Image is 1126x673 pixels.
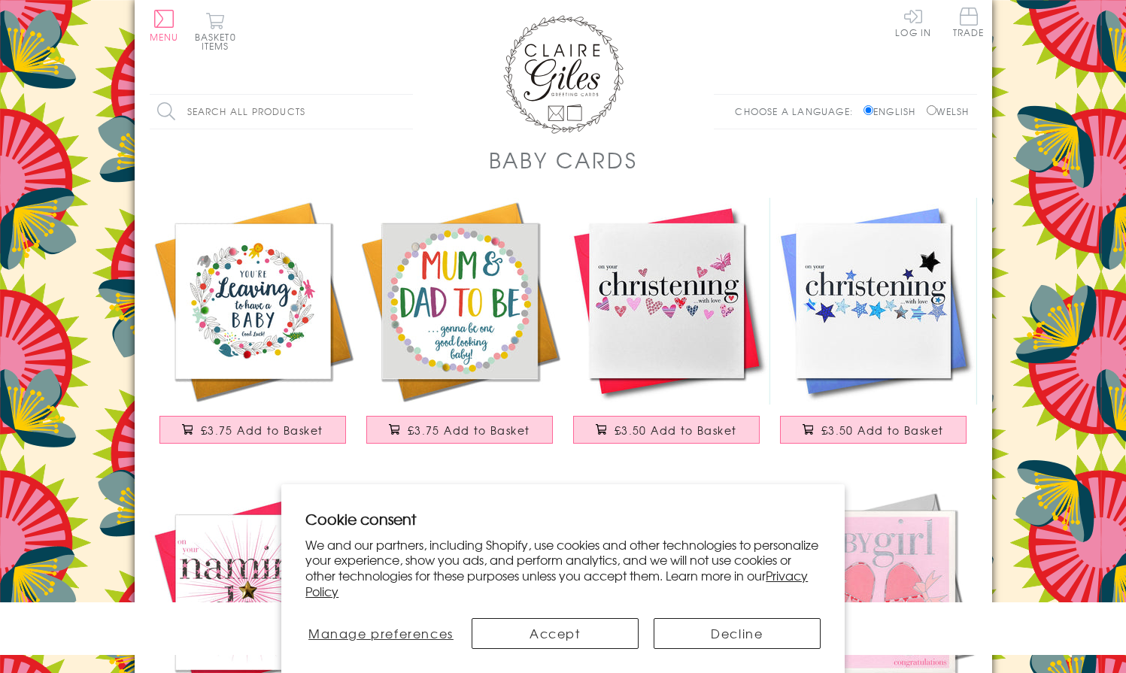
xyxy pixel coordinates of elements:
label: Welsh [927,105,970,118]
input: Welsh [927,105,936,115]
img: Baby Christening Card, Pink Hearts, fabric butterfly Embellished [563,198,770,405]
input: Search [398,95,413,129]
button: £3.75 Add to Basket [366,416,553,444]
a: Baby Card, Flowers, Leaving to Have a Baby Good Luck, Embellished with pompoms £3.75 Add to Basket [150,198,357,459]
input: Search all products [150,95,413,129]
span: £3.50 Add to Basket [821,423,944,438]
button: £3.50 Add to Basket [780,416,967,444]
span: £3.50 Add to Basket [615,423,737,438]
p: Choose a language: [735,105,860,118]
img: Baby Card, Colour Dots, Mum and Dad to Be Good Luck, Embellished with pompoms [357,198,563,405]
button: Accept [472,618,639,649]
button: Basket0 items [195,12,236,50]
span: Trade [953,8,985,37]
span: Menu [150,30,179,44]
a: Baby Card, Colour Dots, Mum and Dad to Be Good Luck, Embellished with pompoms £3.75 Add to Basket [357,198,563,459]
img: Claire Giles Greetings Cards [503,15,624,134]
label: English [863,105,923,118]
span: £3.75 Add to Basket [201,423,323,438]
input: English [863,105,873,115]
a: Baby Christening Card, Blue Stars, Embellished with a padded star £3.50 Add to Basket [770,198,977,459]
a: Log In [895,8,931,37]
a: Trade [953,8,985,40]
img: Baby Christening Card, Blue Stars, Embellished with a padded star [770,198,977,405]
button: Manage preferences [305,618,456,649]
img: Baby Card, Flowers, Leaving to Have a Baby Good Luck, Embellished with pompoms [150,198,357,405]
button: £3.75 Add to Basket [159,416,346,444]
p: We and our partners, including Shopify, use cookies and other technologies to personalize your ex... [305,537,821,599]
span: Manage preferences [308,624,454,642]
h2: Cookie consent [305,508,821,529]
button: Menu [150,10,179,41]
button: £3.50 Add to Basket [573,416,760,444]
span: £3.75 Add to Basket [408,423,530,438]
a: Privacy Policy [305,566,808,600]
button: Decline [654,618,821,649]
span: 0 items [202,30,236,53]
h1: Baby Cards [489,144,638,175]
a: Baby Christening Card, Pink Hearts, fabric butterfly Embellished £3.50 Add to Basket [563,198,770,459]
